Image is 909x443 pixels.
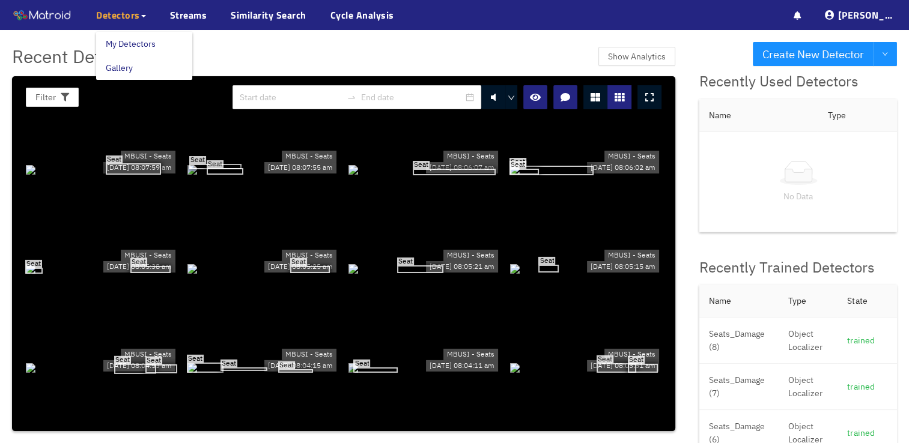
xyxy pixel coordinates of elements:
div: [DATE] 08:05:25 am [264,261,336,273]
div: [DATE] 08:06:07 am [426,162,498,173]
div: MBUSI - Seats [121,349,175,360]
span: Detectors [96,8,140,22]
div: [DATE] 08:03:51 am [587,360,659,372]
span: Seat [353,359,370,367]
div: MBUSI - Seats [282,151,336,162]
span: Seat [509,158,526,166]
a: My Detectors [106,32,156,56]
span: Seat [130,258,147,267]
div: MBUSI - Seats [604,250,659,261]
span: Seat [114,356,131,364]
div: MBUSI - Seats [121,250,175,261]
div: [DATE] 08:04:11 am [426,360,498,372]
button: down [873,42,897,66]
span: Seat [220,360,237,368]
a: Streams [170,8,207,22]
div: [DATE] 08:07:55 am [264,162,336,173]
td: Object Localizer [779,318,838,364]
a: Gallery [106,56,133,80]
th: Name [699,285,779,318]
td: Seats_Damage (8) [699,318,779,364]
span: Seat [628,356,645,364]
span: to [347,92,356,102]
span: Seat [509,161,526,169]
th: State [838,285,897,318]
div: trained [847,380,887,393]
div: MBUSI - Seats [282,349,336,360]
div: MBUSI - Seats [604,349,659,360]
div: [DATE] 08:05:15 am [587,261,659,273]
span: Seat [189,156,206,164]
span: Seat [207,160,223,169]
div: trained [847,334,887,347]
span: Seat [145,357,162,365]
div: Recently Trained Detectors [699,256,897,279]
span: Seat [290,258,307,267]
span: swap-right [347,92,356,102]
input: Start date [240,91,342,104]
span: Create New Detector [762,46,864,63]
button: Show Analytics [598,47,675,66]
div: trained [847,426,887,439]
div: [DATE] 08:05:21 am [426,261,498,273]
div: MBUSI - Seats [443,349,498,360]
div: MBUSI - Seats [121,151,175,162]
span: Seat [597,355,613,364]
p: No Data [709,190,887,203]
th: Type [818,99,897,132]
div: MBUSI - Seats [443,250,498,261]
span: down [882,51,888,58]
a: Cycle Analysis [330,8,394,22]
span: Recent Detections [12,42,160,70]
img: Matroid logo [12,7,72,25]
div: [DATE] 08:05:38 am [103,261,175,273]
th: Type [779,285,838,318]
span: Seat [187,354,204,363]
span: Show Analytics [608,50,666,63]
span: Seat [413,161,430,169]
span: Seat [397,258,414,266]
span: Seat [106,155,123,164]
span: Seat [538,257,555,265]
td: Seats_Damage (7) [699,364,779,410]
div: [DATE] 08:04:15 am [264,360,336,372]
th: Name [699,99,818,132]
td: Object Localizer [779,364,838,410]
span: Filter [35,91,56,104]
div: [DATE] 08:06:02 am [587,162,659,173]
div: [DATE] 08:04:53 am [103,360,175,372]
a: Similarity Search [231,8,306,22]
div: MBUSI - Seats [282,250,336,261]
div: [DATE] 08:07:59 am [103,162,175,173]
input: End date [361,91,463,104]
div: MBUSI - Seats [443,151,498,162]
span: down [508,94,515,101]
span: Seat [25,260,42,268]
button: Filter [26,88,79,107]
span: Seat [278,361,295,370]
button: Create New Detector [753,42,874,66]
div: Recently Used Detectors [699,70,897,93]
div: MBUSI - Seats [604,151,659,162]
